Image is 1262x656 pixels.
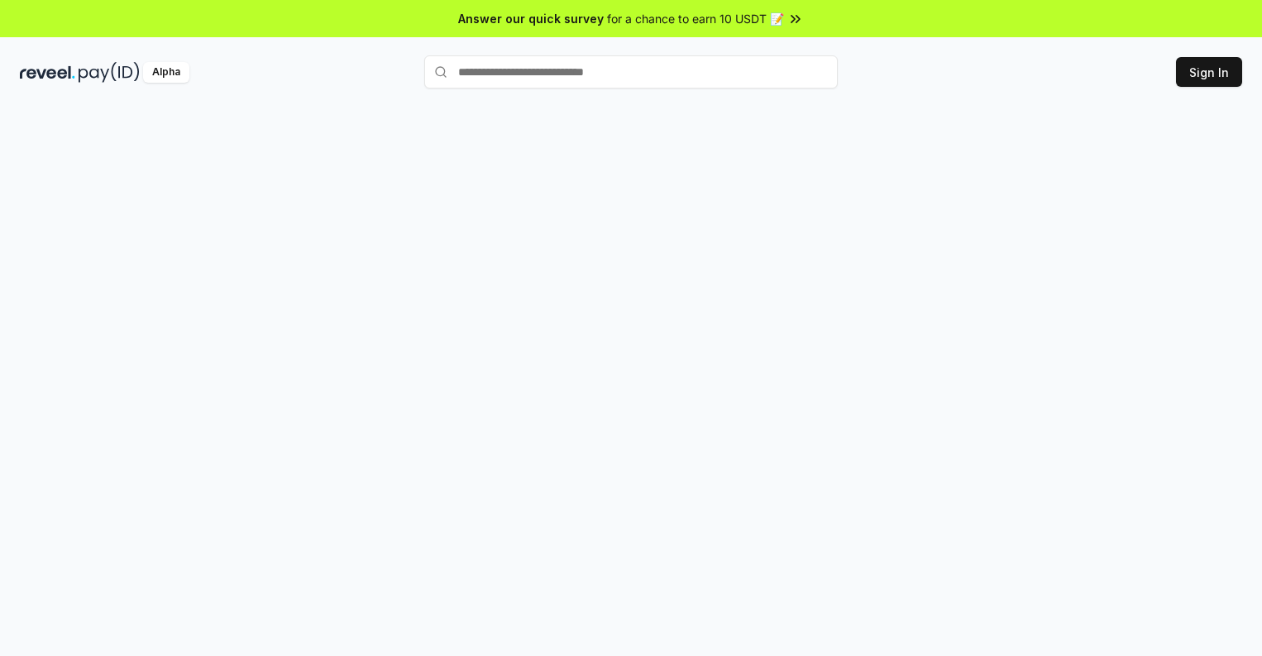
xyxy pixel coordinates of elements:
[79,62,140,83] img: pay_id
[20,62,75,83] img: reveel_dark
[143,62,189,83] div: Alpha
[607,10,784,27] span: for a chance to earn 10 USDT 📝
[458,10,604,27] span: Answer our quick survey
[1176,57,1242,87] button: Sign In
